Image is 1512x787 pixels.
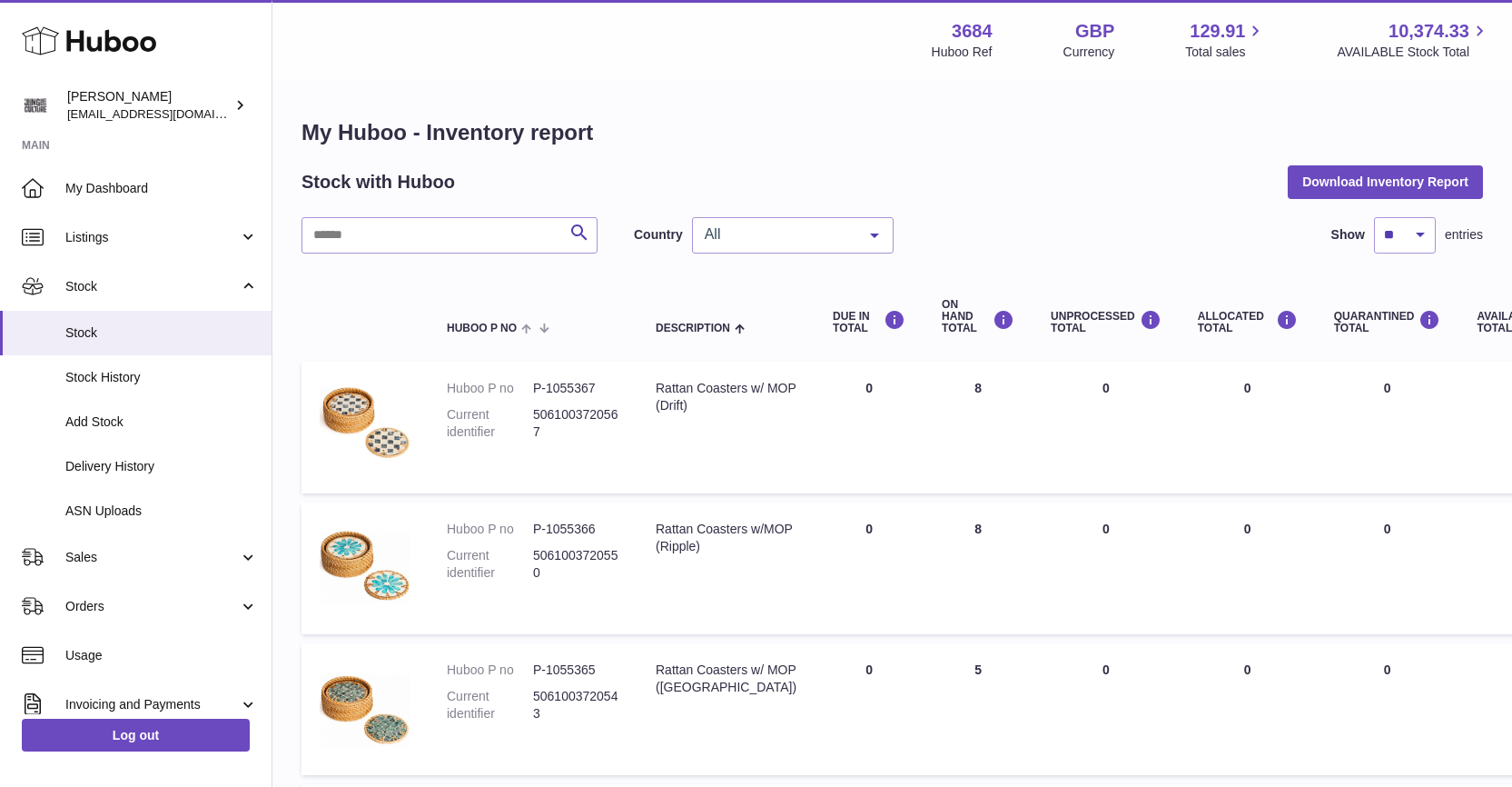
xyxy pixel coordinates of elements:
span: ASN Uploads [65,503,258,520]
span: Add Stock [65,413,258,431]
div: QUARANTINED Total [1334,310,1441,334]
label: Show [1331,226,1365,244]
strong: 3684 [952,19,993,44]
img: product image [320,380,410,471]
div: ON HAND Total [942,299,1014,335]
span: Description [656,323,730,334]
span: Stock [65,278,239,295]
span: 0 [1384,662,1391,677]
label: Country [634,226,683,244]
span: Usage [65,647,258,664]
span: Huboo P no [447,323,517,334]
span: [EMAIL_ADDRESS][DOMAIN_NAME] [67,106,267,121]
span: All [700,225,856,244]
a: Log out [22,719,250,752]
td: 0 [1180,503,1316,634]
span: Invoicing and Payments [65,696,239,713]
dd: 5061003720550 [533,547,619,582]
h1: My Huboo - Inventory report [301,118,1483,147]
dt: Current identifier [447,688,533,722]
h2: Stock with Huboo [301,170,455,194]
img: product image [320,662,410,752]
td: 5 [924,643,1033,775]
span: Orders [65,598,239,615]
div: DUE IN TOTAL [833,310,905,334]
span: Total sales [1185,44,1266,61]
div: Rattan Coasters w/ MOP (Drift) [656,380,796,414]
dt: Huboo P no [447,380,533,397]
td: 0 [1180,643,1316,775]
div: Currency [1063,44,1115,61]
span: entries [1445,226,1483,244]
dd: P-1055367 [533,380,619,397]
a: 10,374.33 AVAILABLE Stock Total [1337,19,1490,61]
dt: Current identifier [447,547,533,582]
td: 8 [924,503,1033,634]
span: 10,374.33 [1388,19,1469,44]
dd: P-1055366 [533,521,619,538]
span: Listings [65,229,239,246]
span: Delivery History [65,458,258,475]
span: AVAILABLE Stock Total [1337,44,1490,61]
div: UNPROCESSED Total [1051,310,1161,334]
strong: GBP [1075,19,1114,44]
td: 8 [924,362,1033,493]
span: 0 [1384,522,1391,536]
dt: Huboo P no [447,521,533,538]
dt: Huboo P no [447,662,533,679]
td: 0 [1180,362,1316,493]
a: 129.91 Total sales [1185,19,1266,61]
img: product image [320,521,410,612]
img: theinternationalventure@gmail.com [22,92,49,119]
span: My Dashboard [65,180,258,197]
dd: 5061003720567 [533,406,619,441]
div: ALLOCATED Total [1198,310,1298,334]
span: 0 [1384,381,1391,395]
dt: Current identifier [447,406,533,441]
span: Sales [65,549,239,566]
button: Download Inventory Report [1288,165,1483,198]
div: Rattan Coasters w/ MOP ([GEOGRAPHIC_DATA]) [656,662,796,696]
span: 129.91 [1190,19,1245,44]
td: 0 [815,503,924,634]
span: Stock [65,324,258,342]
td: 0 [815,643,924,775]
td: 0 [1033,643,1180,775]
div: Huboo Ref [932,44,993,61]
td: 0 [815,362,924,493]
td: 0 [1033,362,1180,493]
span: Stock History [65,369,258,386]
td: 0 [1033,503,1180,634]
dd: 5061003720543 [533,688,619,722]
div: [PERSON_NAME] [67,88,231,123]
div: Rattan Coasters w/MOP (Ripple) [656,521,796,555]
dd: P-1055365 [533,662,619,679]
